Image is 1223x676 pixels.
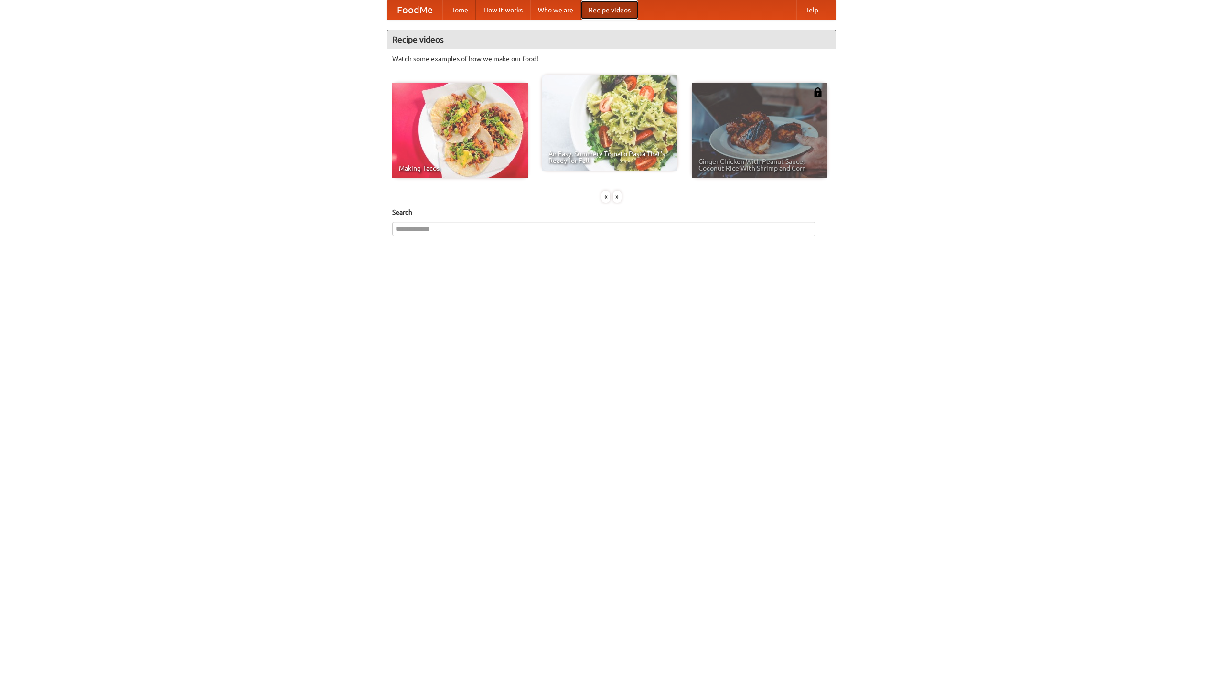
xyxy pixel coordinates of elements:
div: » [613,191,622,203]
a: Who we are [530,0,581,20]
a: Making Tacos [392,83,528,178]
a: Help [796,0,826,20]
span: Making Tacos [399,165,521,172]
div: « [601,191,610,203]
h4: Recipe videos [387,30,836,49]
span: An Easy, Summery Tomato Pasta That's Ready for Fall [548,150,671,164]
a: How it works [476,0,530,20]
a: FoodMe [387,0,442,20]
h5: Search [392,207,831,217]
a: An Easy, Summery Tomato Pasta That's Ready for Fall [542,75,677,171]
img: 483408.png [813,87,823,97]
p: Watch some examples of how we make our food! [392,54,831,64]
a: Home [442,0,476,20]
a: Recipe videos [581,0,638,20]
